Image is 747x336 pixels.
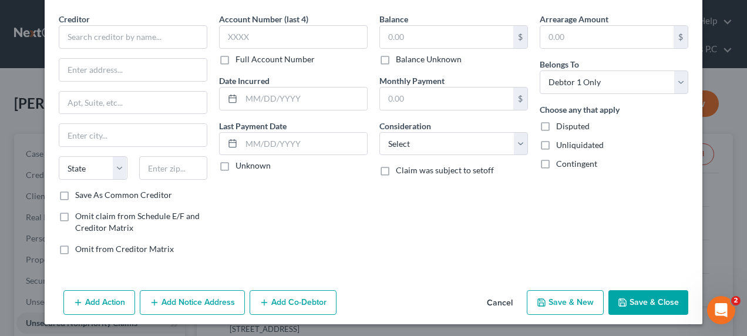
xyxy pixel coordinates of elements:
button: Cancel [477,291,522,315]
span: 2 [731,296,741,305]
div: $ [513,26,527,48]
label: Consideration [379,120,431,132]
label: Save As Common Creditor [75,189,172,201]
button: Save & New [527,290,604,315]
input: Enter city... [59,124,207,146]
span: Unliquidated [556,140,604,150]
label: Unknown [235,160,271,172]
input: Search creditor by name... [59,25,207,49]
label: Account Number (last 4) [219,13,308,25]
div: $ [674,26,688,48]
input: Enter zip... [139,156,208,180]
label: Choose any that apply [540,103,620,116]
input: 0.00 [380,88,513,110]
label: Arrearage Amount [540,13,608,25]
input: MM/DD/YYYY [241,133,367,155]
input: XXXX [219,25,368,49]
label: Balance [379,13,408,25]
label: Last Payment Date [219,120,287,132]
input: 0.00 [380,26,513,48]
label: Date Incurred [219,75,270,87]
label: Balance Unknown [396,53,462,65]
input: MM/DD/YYYY [241,88,367,110]
button: Add Notice Address [140,290,245,315]
span: Omit from Creditor Matrix [75,244,174,254]
input: 0.00 [540,26,674,48]
span: Claim was subject to setoff [396,165,494,175]
span: Omit claim from Schedule E/F and Creditor Matrix [75,211,200,233]
button: Save & Close [608,290,688,315]
iframe: Intercom live chat [707,296,735,324]
input: Enter address... [59,59,207,81]
button: Add Action [63,290,135,315]
input: Apt, Suite, etc... [59,92,207,114]
span: Creditor [59,14,90,24]
label: Monthly Payment [379,75,445,87]
label: Full Account Number [235,53,315,65]
div: $ [513,88,527,110]
span: Belongs To [540,59,579,69]
span: Disputed [556,121,590,131]
button: Add Co-Debtor [250,290,337,315]
span: Contingent [556,159,597,169]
